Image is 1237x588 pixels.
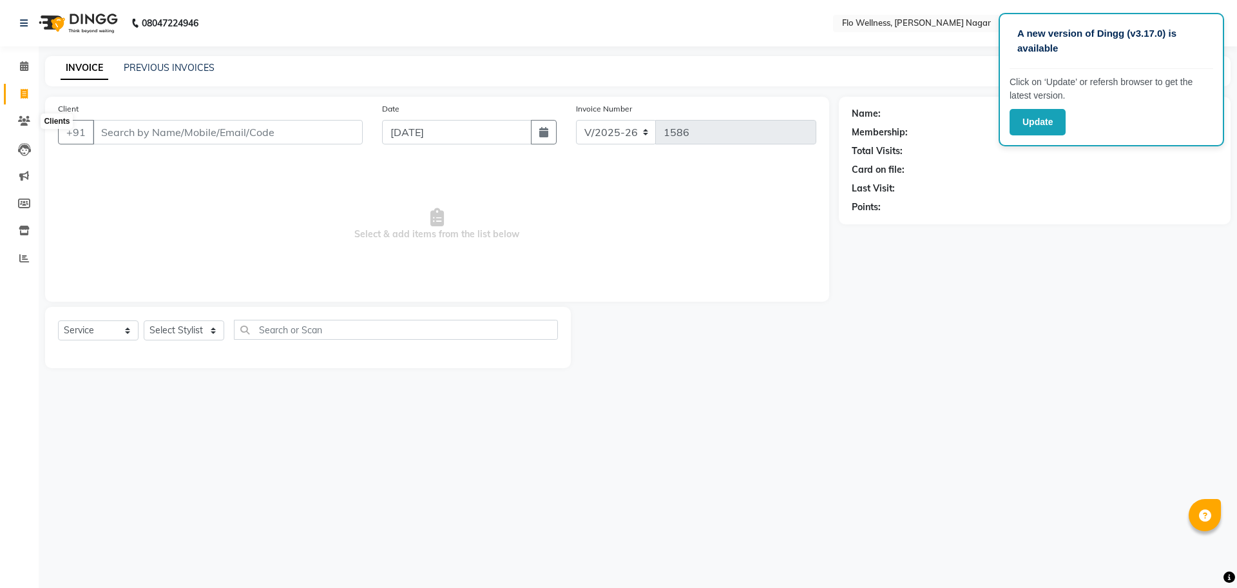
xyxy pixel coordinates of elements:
[61,57,108,80] a: INVOICE
[852,163,905,177] div: Card on file:
[41,113,73,129] div: Clients
[852,126,908,139] div: Membership:
[93,120,363,144] input: Search by Name/Mobile/Email/Code
[142,5,198,41] b: 08047224946
[1183,536,1224,575] iframe: chat widget
[852,201,881,214] div: Points:
[58,160,816,289] span: Select & add items from the list below
[234,320,558,340] input: Search or Scan
[33,5,121,41] img: logo
[1017,26,1205,55] p: A new version of Dingg (v3.17.0) is available
[382,103,399,115] label: Date
[1010,109,1066,135] button: Update
[1010,75,1213,103] p: Click on ‘Update’ or refersh browser to get the latest version.
[58,103,79,115] label: Client
[852,107,881,121] div: Name:
[124,62,215,73] a: PREVIOUS INVOICES
[576,103,632,115] label: Invoice Number
[852,182,895,195] div: Last Visit:
[58,120,94,144] button: +91
[852,144,903,158] div: Total Visits:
